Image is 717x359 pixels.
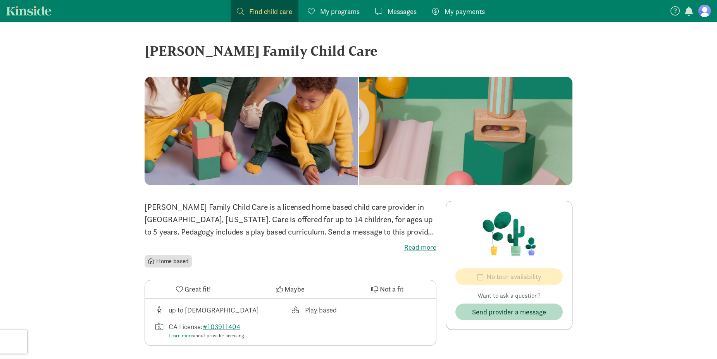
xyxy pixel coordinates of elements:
[339,280,436,298] button: Not a fit
[145,243,436,252] label: Read more
[242,280,339,298] button: Maybe
[169,332,193,339] a: Learn more
[154,305,291,315] div: Age range for children that this provider cares for
[291,305,427,315] div: This provider's education philosophy
[249,6,292,17] span: Find child care
[445,6,485,17] span: My payments
[145,280,242,298] button: Great fit!
[486,271,541,282] span: No tour availability
[184,284,211,294] span: Great fit!
[472,307,546,317] span: Send provider a message
[455,268,563,285] button: No tour availability
[169,332,245,340] div: about provider licensing.
[305,305,337,315] div: Play based
[284,284,305,294] span: Maybe
[455,291,563,300] p: Want to ask a question?
[169,321,245,340] div: CA License:
[154,321,291,340] div: License number
[169,305,259,315] div: up to [DEMOGRAPHIC_DATA]
[6,6,52,16] a: Kinside
[455,304,563,320] button: Send provider a message
[203,322,240,331] a: #103911404
[380,284,403,294] span: Not a fit
[145,40,572,61] div: [PERSON_NAME] Family Child Care
[320,6,360,17] span: My programs
[388,6,417,17] span: Messages
[145,201,436,238] p: [PERSON_NAME] Family Child Care is a licensed home based child care provider in [GEOGRAPHIC_DATA]...
[145,255,192,268] li: Home based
